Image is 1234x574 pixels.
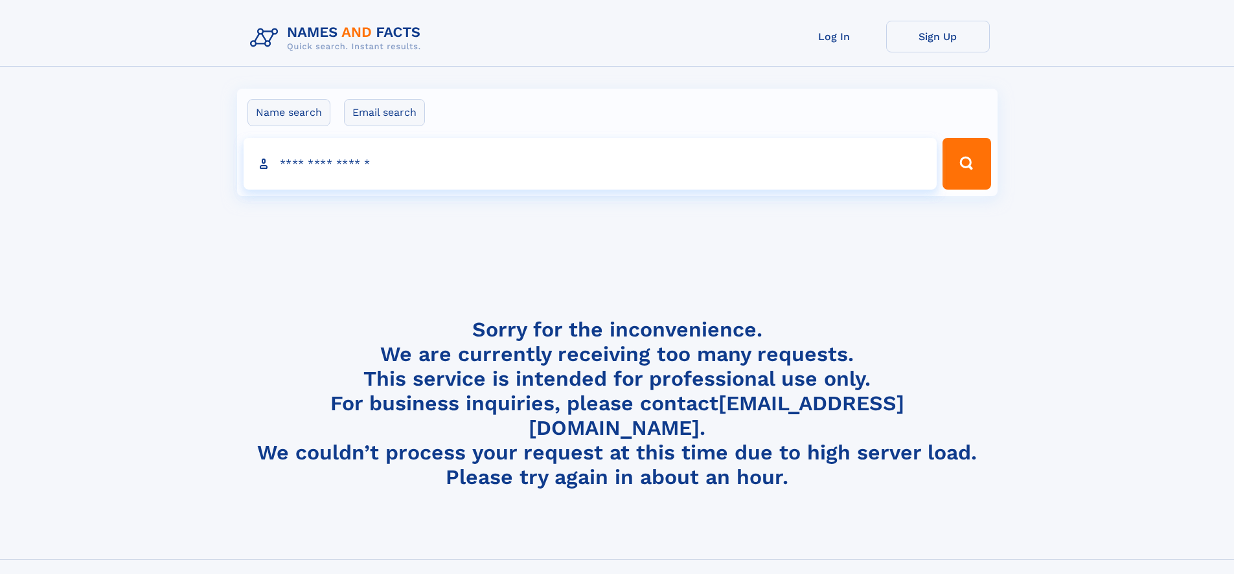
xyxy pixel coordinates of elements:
[245,317,990,490] h4: Sorry for the inconvenience. We are currently receiving too many requests. This service is intend...
[344,99,425,126] label: Email search
[943,138,990,190] button: Search Button
[247,99,330,126] label: Name search
[245,21,431,56] img: Logo Names and Facts
[783,21,886,52] a: Log In
[529,391,904,440] a: [EMAIL_ADDRESS][DOMAIN_NAME]
[244,138,937,190] input: search input
[886,21,990,52] a: Sign Up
